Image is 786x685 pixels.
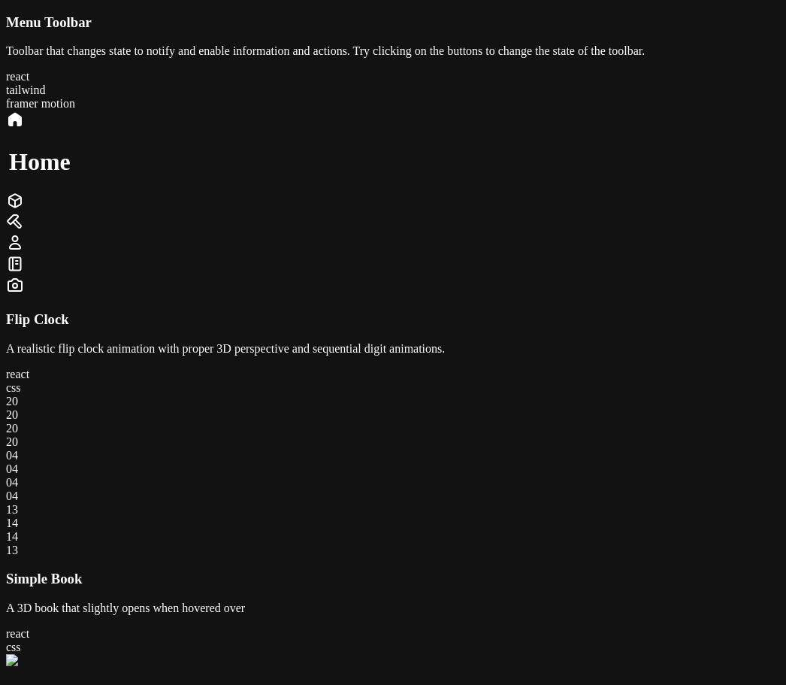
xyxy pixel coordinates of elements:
h3: Flip Clock [6,311,780,328]
div: 04 [6,462,780,476]
div: 20 [6,435,780,449]
img: Book Cover [6,654,77,668]
div: 04 [6,449,780,462]
div: 04 [6,476,780,490]
div: 20 [6,408,780,422]
p: A realistic flip clock animation with proper 3D perspective and sequential digit animations. [6,342,780,356]
div: tailwind [6,83,780,97]
h1: Home [9,148,780,176]
div: 20 [6,395,780,408]
div: 14 [6,517,780,530]
div: react [6,627,780,641]
h3: Simple Book [6,571,780,587]
p: A 3D book that slightly opens when hovered over [6,602,780,615]
div: 13 [6,503,780,517]
div: 04 [6,490,780,503]
div: css [6,381,780,395]
p: Toolbar that changes state to notify and enable information and actions. Try clicking on the butt... [6,44,780,58]
div: 20 [6,422,780,435]
h3: Menu Toolbar [6,14,780,31]
div: 14 [6,530,780,544]
div: react [6,368,780,381]
div: css [6,641,780,654]
div: framer motion [6,97,780,111]
div: 13 [6,544,780,557]
div: react [6,70,780,83]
